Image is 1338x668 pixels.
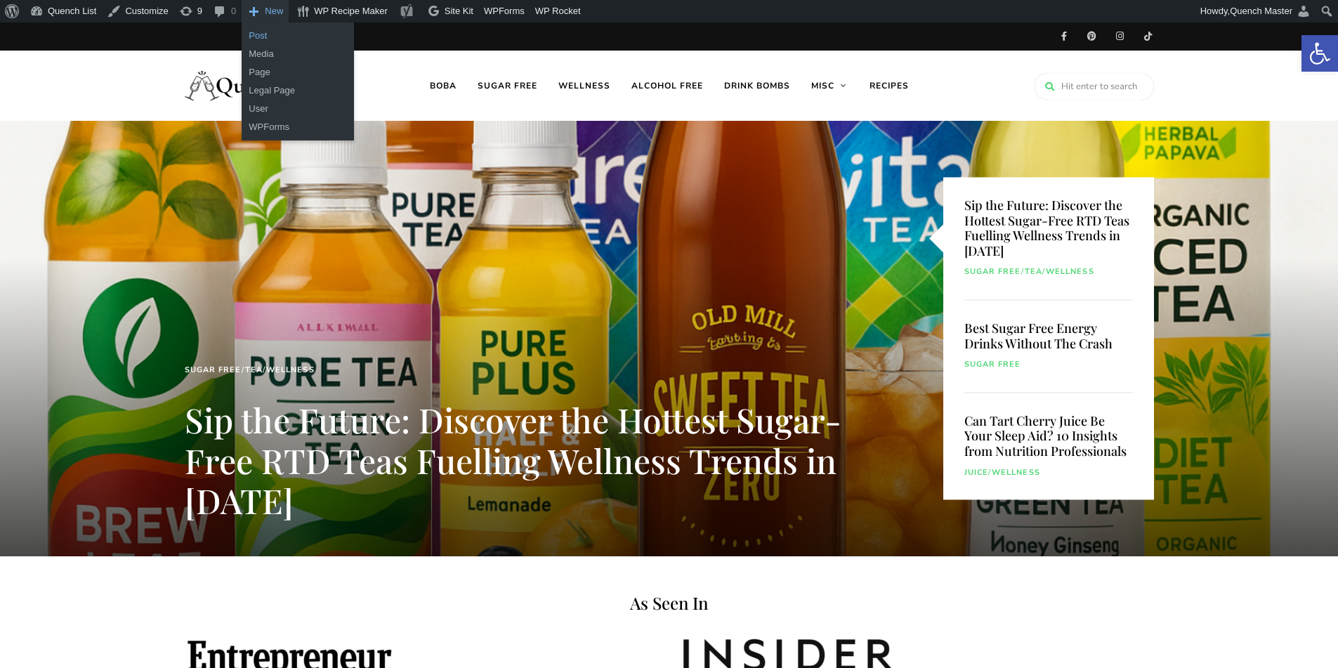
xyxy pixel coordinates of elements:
a: TikTok [1134,22,1162,51]
a: Sip the Future: Discover the Hottest Sugar-Free RTD Teas Fuelling Wellness Trends in [DATE] [185,397,841,523]
a: Sugar free [185,364,242,376]
a: Wellness [548,51,621,121]
a: Recipes [859,51,919,121]
a: Sugar free [467,51,548,121]
span: Site Kit [445,6,473,16]
a: Legal Page [242,81,354,100]
a: Page [242,63,354,81]
ul: New [242,22,354,140]
a: User [242,100,354,118]
a: Wellness [992,466,1040,479]
span: Quench Master [1230,6,1292,16]
div: / / [964,266,1133,279]
a: Boba [419,51,467,121]
a: Alcohol free [621,51,714,121]
a: Pinterest [1078,22,1106,51]
h5: As Seen In [185,591,1154,614]
a: WPForms [242,118,354,136]
a: Drink Bombs [714,51,801,121]
img: Quench List [185,58,325,114]
a: Sugar free [964,359,1021,372]
a: Wellness [266,364,315,376]
a: Tea [245,364,263,376]
div: / / [185,364,901,376]
div: / [964,466,1133,479]
a: Misc [801,51,859,121]
a: Wellness [1046,266,1094,279]
a: Post [242,27,354,45]
a: Facebook [1050,22,1078,51]
a: Media [242,45,354,63]
a: Instagram [1106,22,1134,51]
a: Sugar free [964,266,1021,279]
a: Juice [964,466,989,479]
input: Hit enter to search [1035,73,1154,100]
a: Tea [1025,266,1042,279]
